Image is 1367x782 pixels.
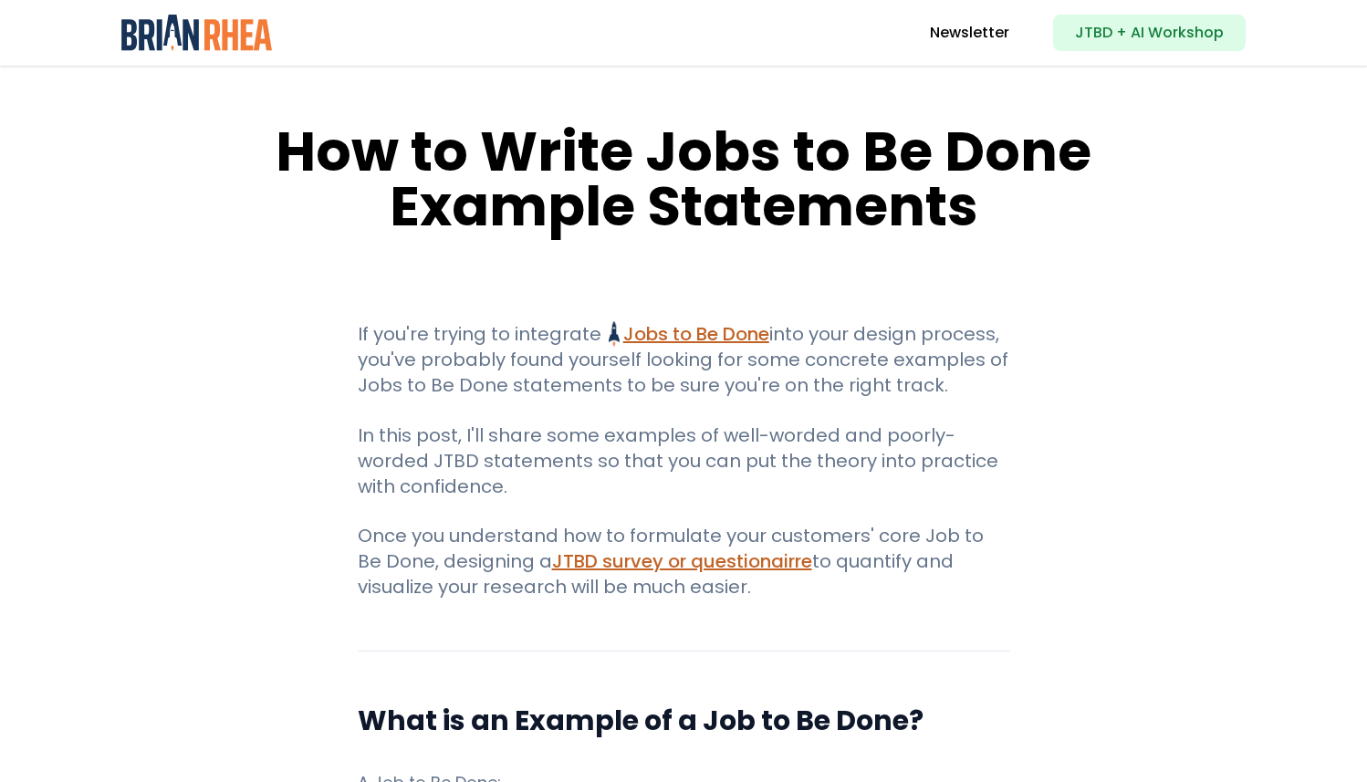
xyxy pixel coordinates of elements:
a: JTBD survey or questionairre [552,548,812,574]
h2: What is an Example of a Job to Be Done? [358,703,1010,739]
p: In this post, I'll share some examples of well-worded and poorly-worded JTBD statements so that y... [358,422,1010,499]
p: If you're trying to integrate into your design process, you've probably found yourself looking fo... [358,321,1010,398]
a: Jobs to Be Done [609,321,768,347]
a: Newsletter [930,22,1009,44]
h1: How to Write Jobs to Be Done Example Statements [228,124,1140,234]
img: Brian Rhea [121,15,272,51]
a: JTBD + AI Workshop [1053,15,1246,51]
p: Once you understand how to formulate your customers' core Job to Be Done, designing a to quantify... [358,523,1010,600]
